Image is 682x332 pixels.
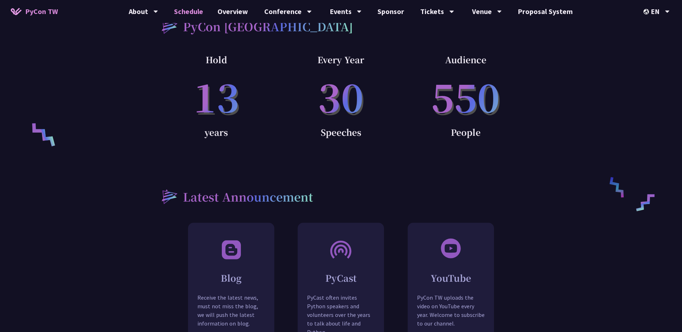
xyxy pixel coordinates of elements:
h2: PyCast [298,272,384,284]
img: heading-bullet [154,13,183,40]
img: Blog.348b5bb.svg [220,238,243,261]
img: heading-bullet [154,183,183,210]
h2: Latest Announcement [183,188,313,205]
h2: YouTube [408,272,494,284]
span: PyCon TW [25,6,58,17]
a: PyCon TW [4,3,65,20]
p: Every Year [279,52,403,67]
img: Locale Icon [644,9,651,14]
img: PyCast.bcca2a8.svg [329,238,352,261]
p: Hold [154,52,279,67]
p: years [154,125,279,139]
p: 550 [403,67,528,125]
h2: Blog [188,272,274,284]
img: svg+xml;base64,PHN2ZyB3aWR0aD0iNjAiIGhlaWdodD0iNjAiIHZpZXdCb3g9IjAgMCA2MCA2MCIgZmlsbD0ibm9uZSIgeG... [440,238,462,259]
p: People [403,125,528,139]
p: Audience [403,52,528,67]
h2: PyCon [GEOGRAPHIC_DATA] [183,18,353,35]
p: 13 [154,67,279,125]
p: Speeches [279,125,403,139]
p: 30 [279,67,403,125]
img: Home icon of PyCon TW 2025 [11,8,22,15]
